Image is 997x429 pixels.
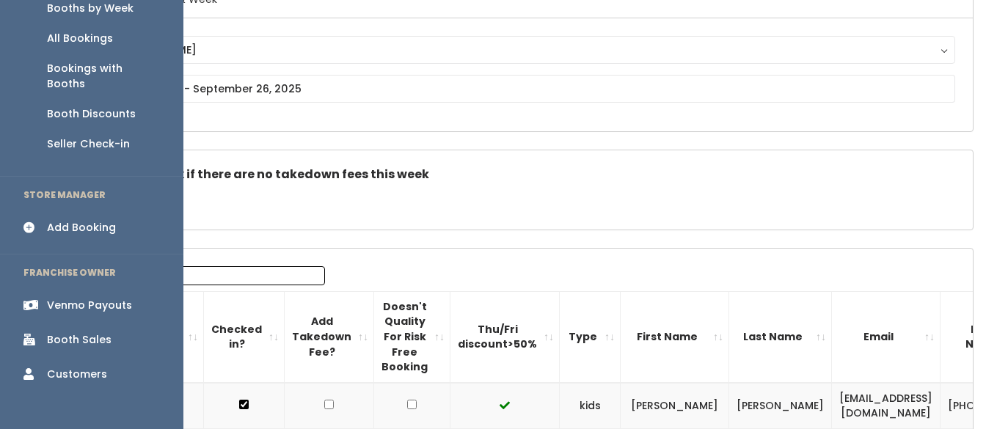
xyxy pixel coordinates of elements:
[47,136,130,152] div: Seller Check-in
[47,1,134,16] div: Booths by Week
[47,106,136,122] div: Booth Discounts
[93,168,955,181] h5: Check this box if there are no takedown fees this week
[47,61,160,92] div: Bookings with Booths
[374,291,450,382] th: Doesn't Quality For Risk Free Booking : activate to sort column ascending
[107,42,941,58] div: [PERSON_NAME]
[47,332,112,348] div: Booth Sales
[47,367,107,382] div: Customers
[93,36,955,64] button: [PERSON_NAME]
[832,383,941,429] td: [EMAIL_ADDRESS][DOMAIN_NAME]
[84,266,325,285] label: Search:
[47,298,132,313] div: Venmo Payouts
[560,291,621,382] th: Type: activate to sort column ascending
[832,291,941,382] th: Email: activate to sort column ascending
[47,31,113,46] div: All Bookings
[560,383,621,429] td: kids
[621,291,729,382] th: First Name: activate to sort column ascending
[285,291,374,382] th: Add Takedown Fee?: activate to sort column ascending
[729,383,832,429] td: [PERSON_NAME]
[729,291,832,382] th: Last Name: activate to sort column ascending
[204,291,285,382] th: Checked in?: activate to sort column ascending
[138,266,325,285] input: Search:
[450,291,560,382] th: Thu/Fri discount&gt;50%: activate to sort column ascending
[621,383,729,429] td: [PERSON_NAME]
[93,75,955,103] input: September 20 - September 26, 2025
[47,220,116,235] div: Add Booking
